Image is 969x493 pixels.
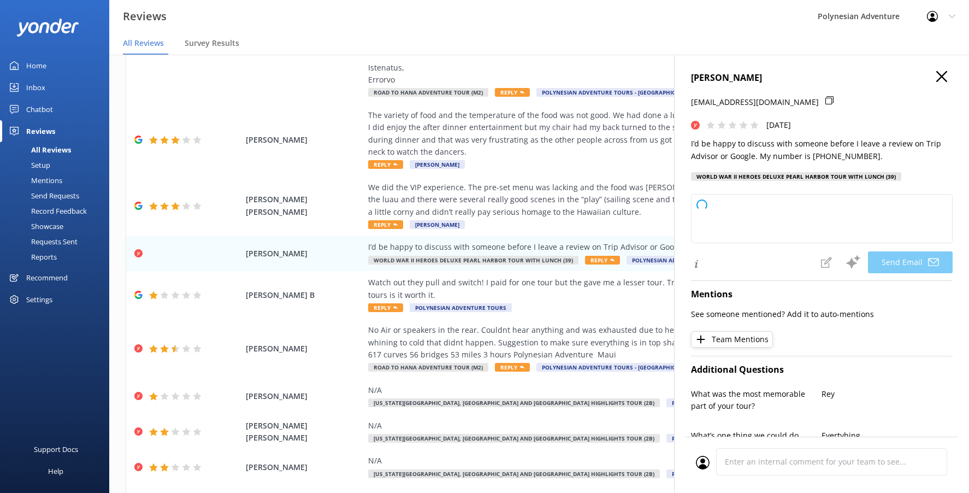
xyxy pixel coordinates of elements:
[368,241,865,253] div: I’d be happy to discuss with someone before I leave a review on Trip Advisor or Google. My number...
[666,434,829,443] span: Polynesian Adventure Tours - [GEOGRAPHIC_DATA]
[691,287,953,302] h4: Mentions
[766,119,791,131] p: [DATE]
[368,434,660,443] span: [US_STATE][GEOGRAPHIC_DATA], [GEOGRAPHIC_DATA] and [GEOGRAPHIC_DATA] Highlights Tour (2B)
[691,388,822,413] p: What was the most memorable part of your tour?
[495,88,530,97] span: Reply
[691,138,953,162] p: I’d be happy to discuss with someone before I leave a review on Trip Advisor or Google. My number...
[691,71,953,85] h4: [PERSON_NAME]
[410,160,465,169] span: [PERSON_NAME]
[26,77,45,98] div: Inbox
[7,203,87,219] div: Record Feedback
[691,331,773,348] button: Team Mentions
[666,469,829,478] span: Polynesian Adventure Tours - [GEOGRAPHIC_DATA]
[26,55,46,77] div: Home
[26,98,53,120] div: Chatbot
[410,303,512,312] span: Polynesian Adventure Tours
[691,172,901,181] div: World War II Heroes Deluxe Pearl Harbor Tour with Lunch (39)
[7,219,63,234] div: Showcase
[368,363,488,372] span: Road to Hana Adventure Tour (M2)
[696,456,710,469] img: user_profile.svg
[26,289,52,310] div: Settings
[7,173,62,188] div: Mentions
[368,88,488,97] span: Road to Hana Adventure Tour (M2)
[536,88,699,97] span: Polynesian Adventure Tours - [GEOGRAPHIC_DATA]
[16,19,79,37] img: yonder-white-logo.png
[368,455,865,467] div: N/A
[123,38,164,49] span: All Reviews
[246,420,363,444] span: [PERSON_NAME] [PERSON_NAME]
[246,193,363,218] span: [PERSON_NAME] [PERSON_NAME]
[7,173,109,188] a: Mentions
[246,390,363,402] span: [PERSON_NAME]
[7,188,79,203] div: Send Requests
[7,234,109,249] a: Requests Sent
[185,38,239,49] span: Survey Results
[7,203,109,219] a: Record Feedback
[585,256,620,265] span: Reply
[368,384,865,396] div: N/A
[368,303,403,312] span: Reply
[368,109,865,159] div: The variety of food and the temperature of the food was not good. We had done a luau early in our...
[7,142,71,157] div: All Reviews
[7,188,109,203] a: Send Requests
[246,343,363,355] span: [PERSON_NAME]
[26,120,55,142] div: Reviews
[536,363,699,372] span: Polynesian Adventure Tours - [GEOGRAPHIC_DATA]
[7,234,78,249] div: Requests Sent
[368,277,865,301] div: Watch out they pull and switch! I paid for one tour but the gave me a lesser tour. Tried to tell ...
[936,71,947,83] button: Close
[368,420,865,432] div: N/A
[48,460,63,482] div: Help
[368,324,865,361] div: No Air or speakers in the rear. Couldnt hear anything and was exhausted due to heatTried to trade...
[246,248,363,260] span: [PERSON_NAME]
[368,256,578,265] span: World War II Heroes Deluxe Pearl Harbor Tour with Lunch (39)
[7,219,109,234] a: Showcase
[822,388,953,400] p: Rey
[246,134,363,146] span: [PERSON_NAME]
[368,160,403,169] span: Reply
[691,96,819,108] p: [EMAIL_ADDRESS][DOMAIN_NAME]
[7,157,109,173] a: Setup
[691,363,953,377] h4: Additional Questions
[691,430,822,466] p: What’s one thing we could do better? Please consider the entire process.
[495,363,530,372] span: Reply
[7,249,57,265] div: Reports
[666,398,829,407] span: Polynesian Adventure Tours - [GEOGRAPHIC_DATA]
[246,289,363,301] span: [PERSON_NAME] B
[7,249,109,265] a: Reports
[368,469,660,478] span: [US_STATE][GEOGRAPHIC_DATA], [GEOGRAPHIC_DATA] and [GEOGRAPHIC_DATA] Highlights Tour (2B)
[123,8,167,25] h3: Reviews
[246,461,363,473] span: [PERSON_NAME]
[7,157,50,173] div: Setup
[822,430,953,442] p: Evertyhing
[368,181,865,218] div: We did the VIP experience. The pre-set menu was lacking and the food was [PERSON_NAME]. However, ...
[368,398,660,407] span: [US_STATE][GEOGRAPHIC_DATA], [GEOGRAPHIC_DATA] and [GEOGRAPHIC_DATA] Highlights Tour (2B)
[627,256,789,265] span: Polynesian Adventure Tours - [GEOGRAPHIC_DATA]
[368,220,403,229] span: Reply
[410,220,465,229] span: [PERSON_NAME]
[691,308,953,320] p: See someone mentioned? Add it to auto-mentions
[34,438,78,460] div: Support Docs
[7,142,109,157] a: All Reviews
[26,267,68,289] div: Recommend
